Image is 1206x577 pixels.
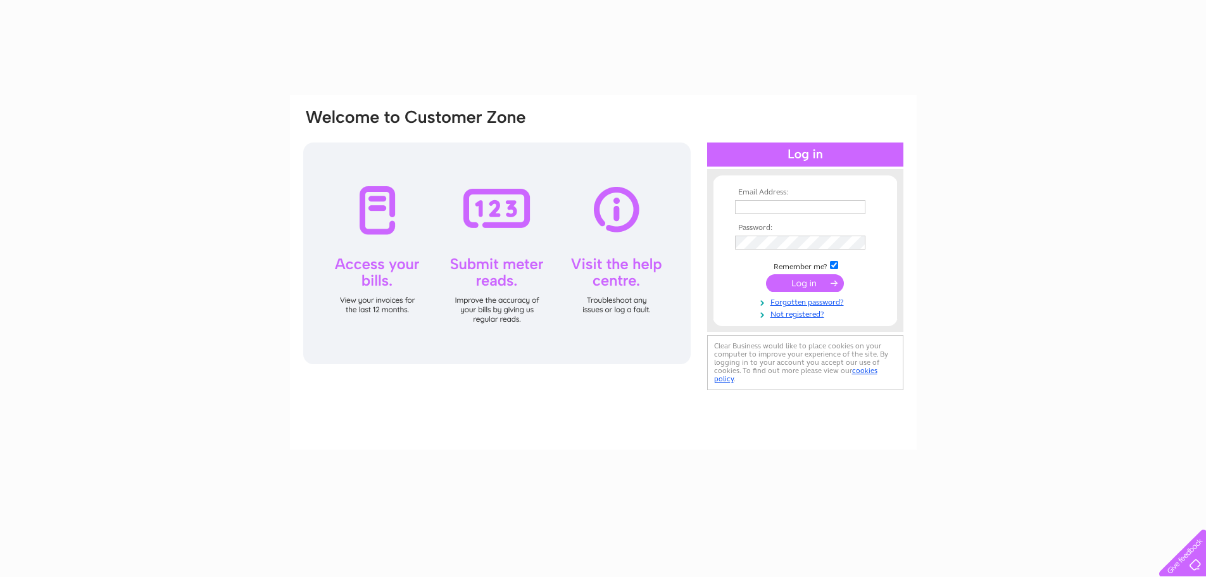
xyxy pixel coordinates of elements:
div: Clear Business would like to place cookies on your computer to improve your experience of the sit... [707,335,903,390]
td: Remember me? [732,259,879,272]
a: cookies policy [714,366,877,383]
a: Forgotten password? [735,295,879,307]
input: Submit [766,274,844,292]
a: Not registered? [735,307,879,319]
th: Password: [732,224,879,232]
th: Email Address: [732,188,879,197]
